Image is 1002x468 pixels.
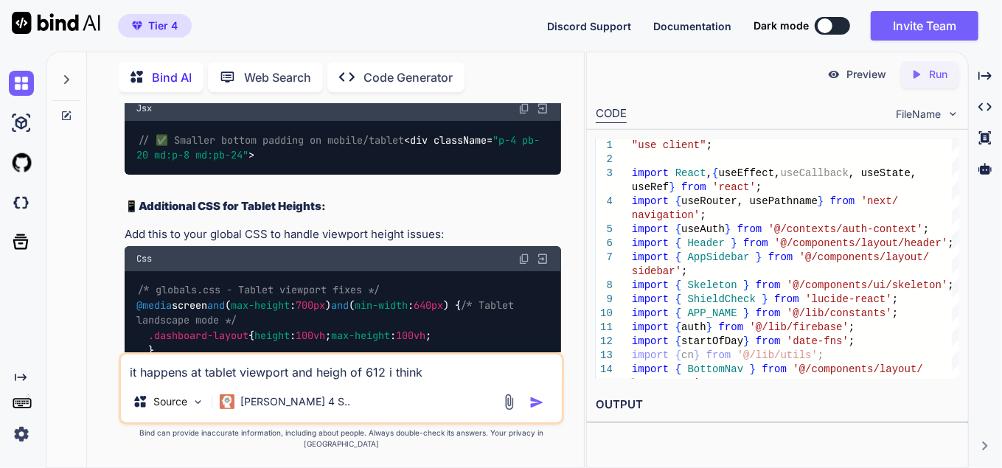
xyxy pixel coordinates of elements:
[675,223,681,235] span: {
[756,335,781,347] span: from
[231,298,290,312] span: max-height
[681,265,687,277] span: ;
[244,69,311,86] p: Web Search
[846,67,886,82] p: Preview
[547,18,631,34] button: Discord Support
[830,195,855,207] span: from
[731,237,737,249] span: }
[596,139,613,153] div: 1
[947,108,959,120] img: chevron down
[632,363,669,375] span: import
[787,335,849,347] span: 'date-fns'
[675,167,706,179] span: React
[896,107,941,122] span: FileName
[152,69,192,86] p: Bind AI
[355,298,408,312] span: min-width
[632,321,669,333] span: import
[737,349,818,361] span: '@/lib/utils'
[148,329,248,342] span: .dashboard-layout
[892,293,898,305] span: ;
[632,293,669,305] span: import
[756,251,762,263] span: }
[781,167,849,179] span: useCallback
[9,190,34,215] img: darkCloudIdeIcon
[750,321,849,333] span: '@/lib/firebase'
[768,251,793,263] span: from
[136,133,539,161] span: "p-4 pb-20 md:p-8 md:pb-24"
[762,293,768,305] span: }
[675,251,681,263] span: {
[9,111,34,136] img: ai-studio
[136,253,152,265] span: Css
[132,21,142,30] img: premium
[136,298,172,312] span: @media
[596,251,613,265] div: 7
[501,394,518,411] img: attachment
[596,167,613,181] div: 3
[929,67,947,82] p: Run
[596,349,613,363] div: 13
[774,293,799,305] span: from
[518,253,530,265] img: copy
[331,329,390,342] span: max-height
[632,335,669,347] span: import
[136,298,520,326] span: /* Tablet landscape mode */
[768,223,923,235] span: '@/contexts/auth-context'
[596,223,613,237] div: 5
[681,349,694,361] span: cn
[762,363,787,375] span: from
[296,298,325,312] span: 700px
[675,363,681,375] span: {
[632,195,669,207] span: import
[681,335,743,347] span: startOfDay
[675,195,681,207] span: {
[948,237,954,249] span: ;
[675,349,681,361] span: {
[700,377,706,389] span: ;
[192,396,204,408] img: Pick Models
[596,279,613,293] div: 8
[737,223,762,235] span: from
[688,307,737,319] span: APP_NAME
[787,307,892,319] span: '@/lib/constants'
[296,329,325,342] span: 100vh
[139,199,326,213] strong: Additional CSS for Tablet Heights:
[536,252,549,265] img: Open in Browser
[653,20,731,32] span: Documentation
[632,167,669,179] span: import
[632,139,706,151] span: "use client"
[596,321,613,335] div: 11
[750,363,756,375] span: }
[153,394,187,409] p: Source
[632,279,669,291] span: import
[675,307,681,319] span: {
[681,223,725,235] span: useAuth
[849,167,916,179] span: , useState,
[743,237,768,249] span: from
[596,335,613,349] div: 12
[892,307,898,319] span: ;
[632,181,669,193] span: useRef
[743,279,749,291] span: }
[632,377,700,389] span: bottom-nav'
[138,284,380,297] span: /* globals.css - Tablet viewport fixes */
[396,329,425,342] span: 100vh
[632,251,669,263] span: import
[675,237,681,249] span: {
[596,105,627,123] div: CODE
[632,265,681,277] span: sidebar'
[632,209,700,221] span: navigation'
[756,181,762,193] span: ;
[596,293,613,307] div: 9
[675,293,681,305] span: {
[119,427,564,450] p: Bind can provide inaccurate information, including about people. Always double-check its answers....
[688,293,756,305] span: ShieldCheck
[596,237,613,251] div: 6
[688,279,737,291] span: Skeleton
[818,195,824,207] span: }
[756,279,781,291] span: from
[688,251,750,263] span: AppSidebar
[743,335,749,347] span: }
[700,209,706,221] span: ;
[688,363,744,375] span: BottomNav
